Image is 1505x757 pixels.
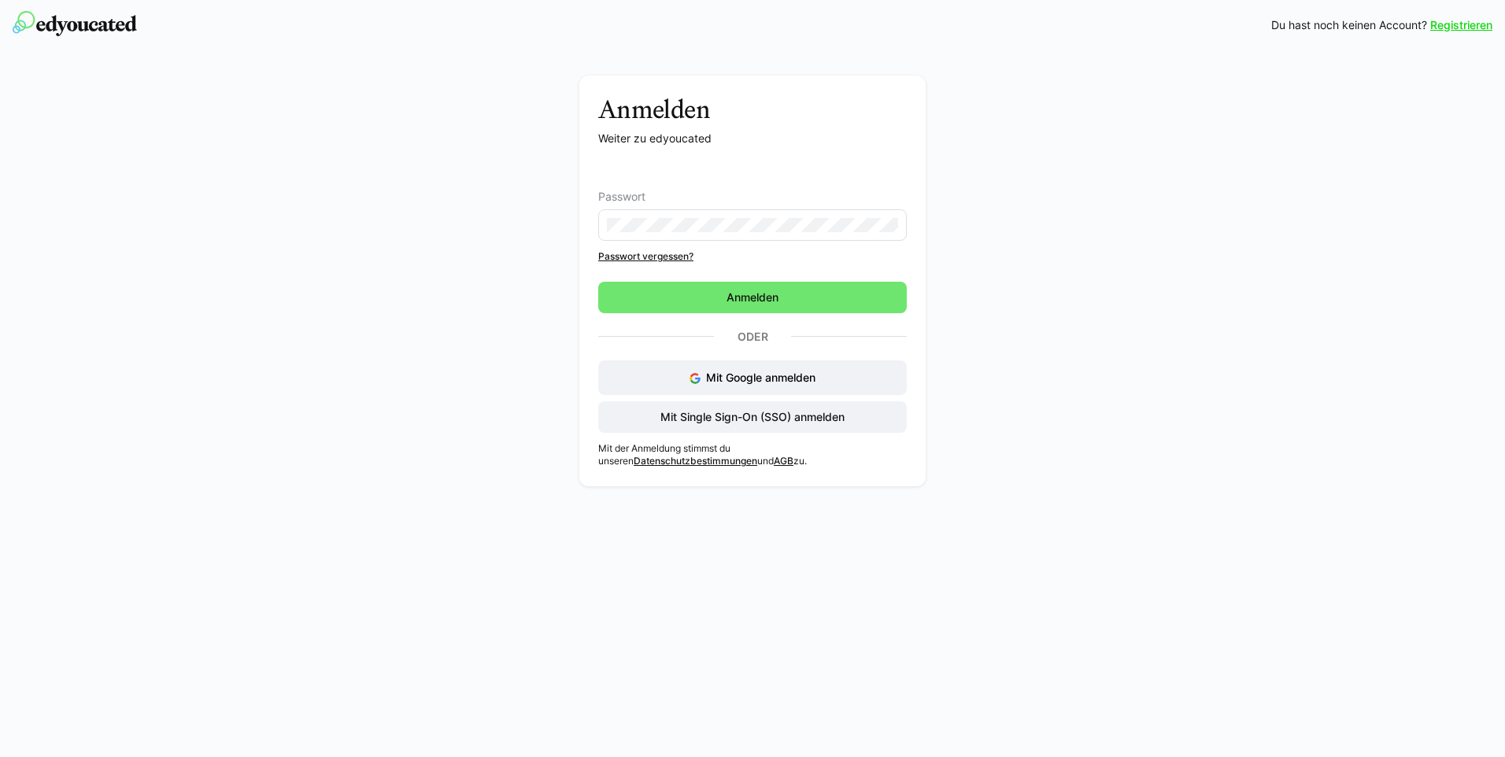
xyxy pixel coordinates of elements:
[13,11,137,36] img: edyoucated
[1271,17,1427,33] span: Du hast noch keinen Account?
[598,190,645,203] span: Passwort
[706,371,815,384] span: Mit Google anmelden
[634,455,757,467] a: Datenschutzbestimmungen
[598,442,907,467] p: Mit der Anmeldung stimmst du unseren und zu.
[598,94,907,124] h3: Anmelden
[658,409,847,425] span: Mit Single Sign-On (SSO) anmelden
[724,290,781,305] span: Anmelden
[598,401,907,433] button: Mit Single Sign-On (SSO) anmelden
[598,360,907,395] button: Mit Google anmelden
[598,250,907,263] a: Passwort vergessen?
[598,131,907,146] p: Weiter zu edyoucated
[1430,17,1492,33] a: Registrieren
[714,326,791,348] p: Oder
[598,282,907,313] button: Anmelden
[774,455,793,467] a: AGB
